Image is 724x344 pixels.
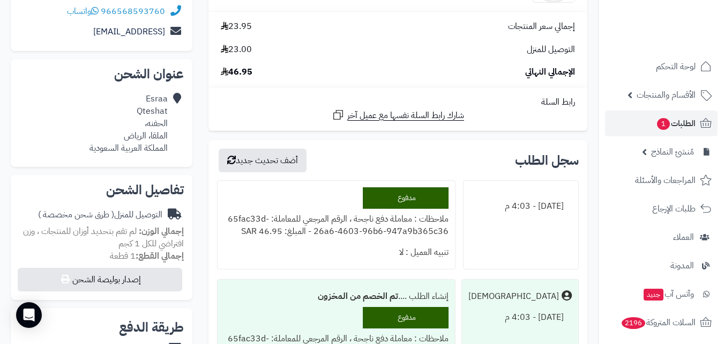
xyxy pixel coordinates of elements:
[93,25,165,38] a: [EMAIL_ADDRESS]
[670,258,694,273] span: المدونة
[224,286,449,307] div: إنشاء الطلب ....
[318,290,398,303] b: تم الخصم من المخزون
[224,242,449,263] div: تنبيه العميل : لا
[468,290,559,303] div: [DEMOGRAPHIC_DATA]
[363,187,449,209] div: مدفوع
[605,224,718,250] a: العملاء
[347,109,464,122] span: شارك رابط السلة نفسها مع عميل آخر
[23,225,184,250] span: لم تقم بتحديد أوزان للمنتجات ، وزن افتراضي للكل 1 كجم
[38,208,114,221] span: ( طرق شحن مخصصة )
[67,5,99,18] a: واتساب
[527,43,575,56] span: التوصيل للمنزل
[18,268,182,291] button: إصدار بوليصة الشحن
[219,149,307,172] button: أضف تحديث جديد
[673,230,694,245] span: العملاء
[605,54,718,79] a: لوحة التحكم
[656,116,696,131] span: الطلبات
[605,111,718,136] a: الطلبات1
[605,253,718,279] a: المدونة
[110,250,184,262] small: 1 قطعة
[622,317,645,329] span: 2196
[621,315,696,330] span: السلات المتروكة
[136,250,184,262] strong: إجمالي القطع:
[19,184,184,196] h2: تفاصيل الشحن
[470,196,572,217] div: [DATE] - 4:03 م
[363,307,449,328] div: مدفوع
[656,59,696,74] span: لوحة التحكم
[16,302,42,328] div: Open Intercom Messenger
[139,225,184,238] strong: إجمالي الوزن:
[221,20,252,33] span: 23.95
[525,66,575,78] span: الإجمالي النهائي
[643,287,694,302] span: وآتس آب
[332,108,464,122] a: شارك رابط السلة نفسها مع عميل آخر
[221,43,252,56] span: 23.00
[224,209,449,242] div: ملاحظات : معاملة دفع ناجحة ، الرقم المرجعي للمعاملة: 65fac33d-26a6-4603-96b6-947a9b365c36 - المبل...
[605,310,718,335] a: السلات المتروكة2196
[652,201,696,216] span: طلبات الإرجاع
[651,144,694,159] span: مُنشئ النماذج
[515,154,579,167] h3: سجل الطلب
[119,321,184,334] h2: طريقة الدفع
[508,20,575,33] span: إجمالي سعر المنتجات
[657,118,670,130] span: 1
[213,96,583,108] div: رابط السلة
[637,87,696,103] span: الأقسام والمنتجات
[468,307,572,328] div: [DATE] - 4:03 م
[221,66,252,78] span: 46.95
[38,209,162,221] div: التوصيل للمنزل
[605,196,718,222] a: طلبات الإرجاع
[101,5,165,18] a: 966568593760
[605,167,718,193] a: المراجعات والأسئلة
[644,289,663,301] span: جديد
[19,68,184,80] h2: عنوان الشحن
[635,173,696,188] span: المراجعات والأسئلة
[89,93,168,154] div: Esraa Qteshat الحفنه، الملقا، الرياض المملكة العربية السعودية
[605,281,718,307] a: وآتس آبجديد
